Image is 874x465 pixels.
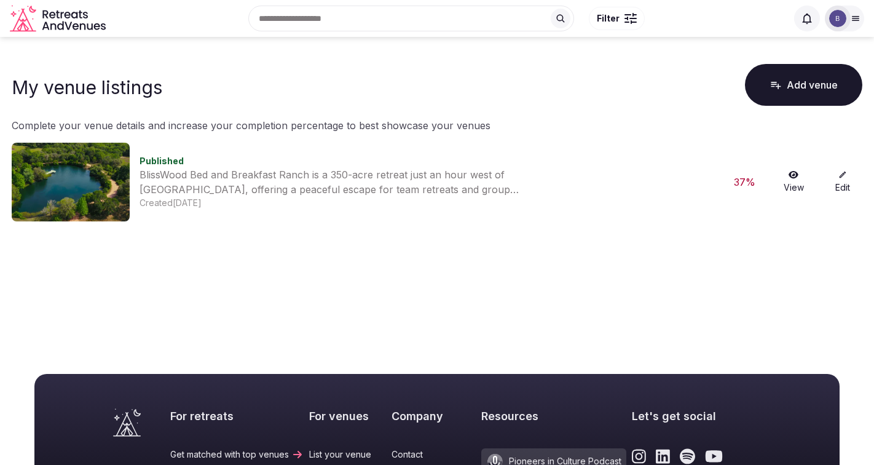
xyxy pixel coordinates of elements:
a: Visit the homepage [10,5,108,33]
span: Published [140,156,184,166]
span: Filter [597,12,620,25]
a: List your venue [309,448,386,461]
p: Complete your venue details and increase your completion percentage to best showcase your venues [12,118,862,133]
a: Visit the homepage [113,408,141,437]
h2: For retreats [170,408,304,424]
button: Filter [589,7,645,30]
svg: Retreats and Venues company logo [10,5,108,33]
h1: My venue listings [12,76,162,98]
a: View [774,170,813,194]
a: Contact [392,448,476,461]
h2: Resources [481,408,626,424]
img: blisswood.net [829,10,846,27]
a: Link to the retreats and venues Youtube page [705,448,723,464]
h2: Company [392,408,476,424]
div: Created [DATE] [140,197,715,209]
button: Add venue [745,64,862,106]
a: Edit [823,170,862,194]
a: Get matched with top venues [170,448,304,461]
div: 37 % [725,175,764,189]
div: BlissWood Bed and Breakfast Ranch is a 350-acre retreat just an hour west of [GEOGRAPHIC_DATA], o... [140,167,539,197]
a: Link to the retreats and venues Instagram page [632,448,646,464]
h2: Let's get social [632,408,761,424]
a: Link to the retreats and venues LinkedIn page [656,448,670,464]
img: Venue cover photo for null [12,143,130,221]
h2: For venues [309,408,386,424]
a: Link to the retreats and venues Spotify page [680,448,695,464]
